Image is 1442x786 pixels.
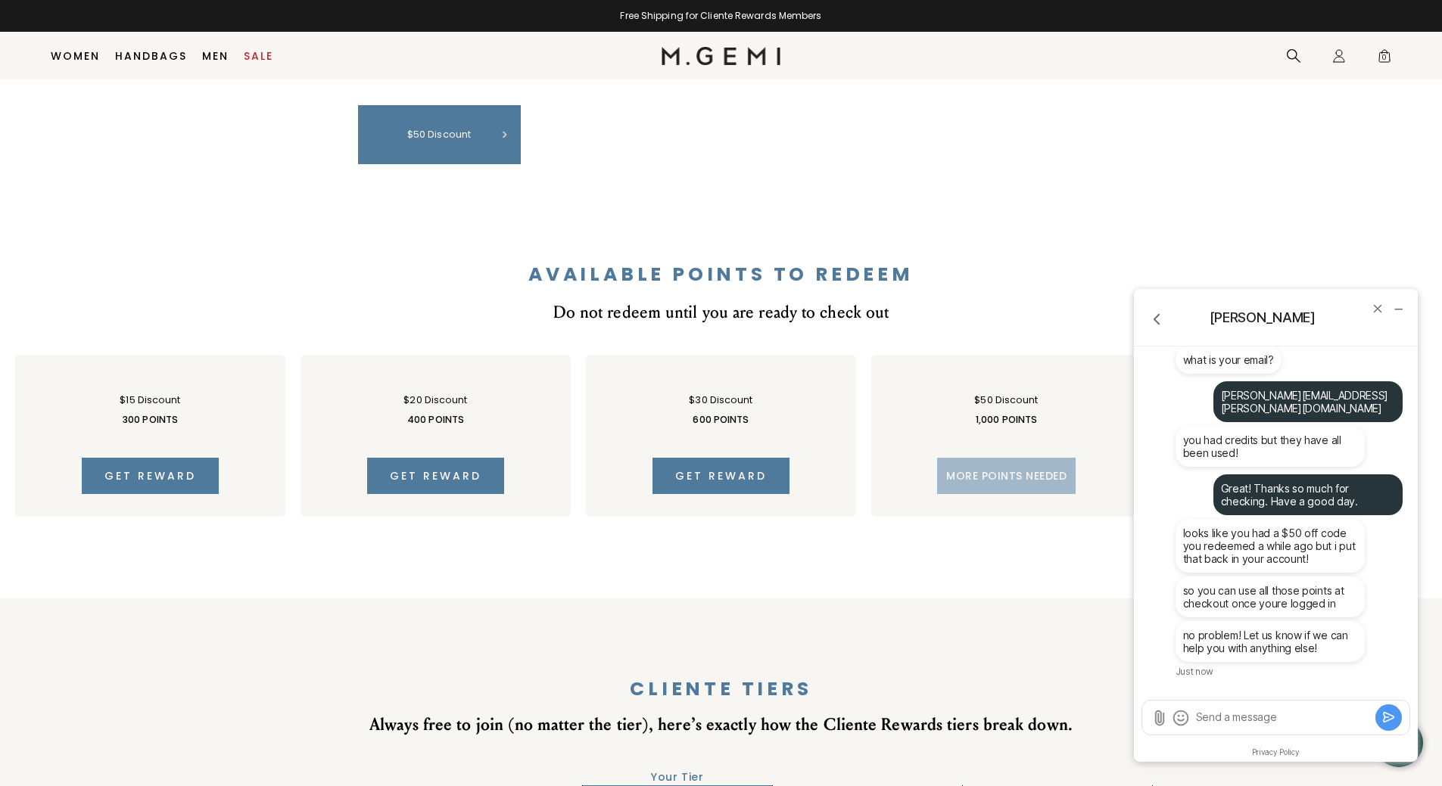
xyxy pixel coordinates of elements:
[104,468,196,483] span: Get reward
[244,50,273,62] a: Sale
[428,413,464,426] span: points
[115,50,187,62] a: Handbags
[976,413,1000,426] span: 1,000
[689,377,752,405] div: $30 discount
[202,50,229,62] a: Men
[82,458,219,494] button: Get reward
[367,458,504,494] button: Get reward
[390,468,481,483] span: Get reward
[974,377,1038,405] div: $50 discount
[120,377,180,405] div: $15 discount
[38,679,1404,701] div: Cliente Tiers
[407,413,426,426] span: 400
[1124,279,1427,771] iframe: Kustomer Widget Iframe
[53,717,1389,733] div: Always free to join (no matter the tier), here’s exactly how the Cliente Rewards tiers break down.
[51,50,100,62] a: Women
[142,413,178,426] span: points
[675,468,767,483] span: Get reward
[662,47,780,65] img: M.Gemi
[403,377,467,405] div: $20 discount
[366,113,513,157] div: $50 discount
[652,458,790,494] button: Get reward
[15,303,1427,322] div: Do not redeem until you are ready to check out
[123,413,140,426] span: 300
[358,105,521,164] div: $50 discount
[693,413,711,426] span: 600
[714,413,749,426] span: points
[1002,413,1038,426] span: points
[1377,51,1392,67] span: 0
